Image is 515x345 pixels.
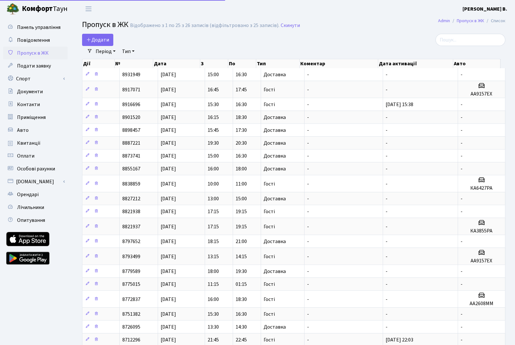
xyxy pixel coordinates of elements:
[208,208,219,215] span: 17:15
[3,201,68,214] a: Лічильники
[386,140,388,147] span: -
[80,4,97,14] button: Переключити навігацію
[122,195,140,202] span: 8827212
[236,127,247,134] span: 17:30
[307,296,309,303] span: -
[264,102,275,107] span: Гості
[3,124,68,137] a: Авто
[122,114,140,121] span: 8901520
[438,17,450,24] a: Admin
[122,180,140,187] span: 8838859
[161,336,176,343] span: [DATE]
[463,5,507,13] a: [PERSON_NAME] В.
[461,127,463,134] span: -
[236,238,247,245] span: 21:00
[453,59,501,68] th: Авто
[264,312,275,317] span: Гості
[122,127,140,134] span: 8898457
[161,140,176,147] span: [DATE]
[161,165,176,172] span: [DATE]
[82,19,128,30] span: Пропуск в ЖК
[17,140,41,147] span: Квитанції
[236,223,247,230] span: 19:15
[17,217,45,224] span: Опитування
[461,152,463,159] span: -
[386,223,388,230] span: -
[307,71,309,78] span: -
[236,86,247,93] span: 17:45
[122,165,140,172] span: 8855167
[386,195,388,202] span: -
[3,98,68,111] a: Контакти
[161,86,176,93] span: [DATE]
[386,165,388,172] span: -
[264,115,286,120] span: Доставка
[264,282,275,287] span: Гості
[264,196,286,201] span: Доставка
[161,311,176,318] span: [DATE]
[457,17,484,24] a: Пропуск в ЖК
[17,88,43,95] span: Документи
[461,323,463,331] span: -
[386,253,388,260] span: -
[3,214,68,227] a: Опитування
[17,152,34,159] span: Оплати
[3,162,68,175] a: Особові рахунки
[3,47,68,59] a: Пропуск в ЖК
[3,111,68,124] a: Приміщення
[122,152,140,159] span: 8873741
[461,258,502,264] h5: АА9157ЕХ
[307,101,309,108] span: -
[208,311,219,318] span: 15:30
[236,268,247,275] span: 19:30
[236,208,247,215] span: 19:15
[82,59,115,68] th: Дії
[115,59,153,68] th: №
[386,336,413,343] span: [DATE] 22:03
[122,296,140,303] span: 8772837
[17,127,29,134] span: Авто
[122,140,140,147] span: 8887221
[461,195,463,202] span: -
[161,71,176,78] span: [DATE]
[461,185,502,191] h5: КА6427РА
[208,86,219,93] span: 16:45
[236,253,247,260] span: 14:15
[264,224,275,229] span: Гості
[386,238,388,245] span: -
[17,50,49,57] span: Пропуск в ЖК
[17,191,39,198] span: Орендарі
[386,208,388,215] span: -
[461,301,502,307] h5: АА2608ММ
[307,281,309,288] span: -
[161,296,176,303] span: [DATE]
[428,14,515,28] nav: breadcrumb
[461,140,463,147] span: -
[461,91,502,97] h5: АА9157ЕХ
[236,311,247,318] span: 16:30
[3,85,68,98] a: Документи
[307,180,309,187] span: -
[307,311,309,318] span: -
[236,114,247,121] span: 18:30
[236,71,247,78] span: 16:30
[208,223,219,230] span: 17:15
[236,165,247,172] span: 18:00
[461,228,502,234] h5: КА3855РА
[307,140,309,147] span: -
[236,180,247,187] span: 11:00
[122,238,140,245] span: 8797652
[122,311,140,318] span: 8751382
[386,127,388,134] span: -
[461,114,463,121] span: -
[386,114,388,121] span: -
[264,337,275,342] span: Гості
[161,101,176,108] span: [DATE]
[3,175,68,188] a: [DOMAIN_NAME]
[307,238,309,245] span: -
[386,86,388,93] span: -
[161,323,176,331] span: [DATE]
[86,36,109,43] span: Додати
[22,4,68,14] span: Таун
